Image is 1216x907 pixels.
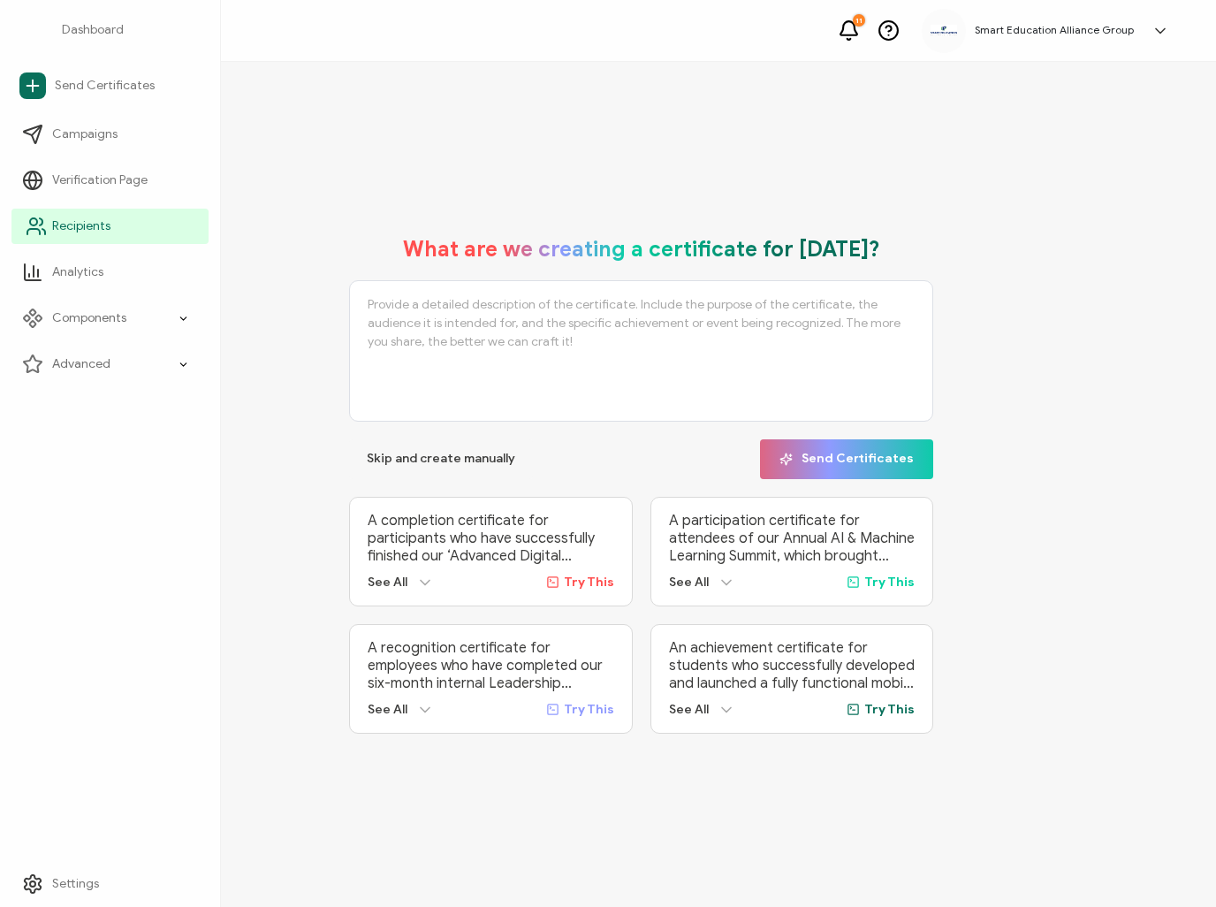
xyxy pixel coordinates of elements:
[368,575,407,590] span: See All
[349,439,533,479] button: Skip and create manually
[669,702,709,717] span: See All
[853,14,865,27] div: 11
[564,702,614,717] span: Try This
[52,171,148,189] span: Verification Page
[931,25,957,36] img: 111c7b32-d500-4ce1-86d1-718dc6ccd280.jpg
[52,309,126,327] span: Components
[11,866,209,902] a: Settings
[52,875,99,893] span: Settings
[367,453,515,465] span: Skip and create manually
[52,355,110,373] span: Advanced
[864,702,915,717] span: Try This
[669,639,915,692] p: An achievement certificate for students who successfully developed and launched a fully functiona...
[52,263,103,281] span: Analytics
[11,65,209,106] a: Send Certificates
[368,639,613,692] p: A recognition certificate for employees who have completed our six-month internal Leadership Deve...
[11,117,209,152] a: Campaigns
[760,439,933,479] button: Send Certificates
[368,512,613,565] p: A completion certificate for participants who have successfully finished our ‘Advanced Digital Ma...
[62,21,124,39] span: Dashboard
[864,575,915,590] span: Try This
[11,163,209,198] a: Verification Page
[403,236,880,263] h1: What are we creating a certificate for [DATE]?
[11,5,209,55] a: Dashboard
[368,702,407,717] span: See All
[11,209,209,244] a: Recipients
[55,77,155,95] span: Send Certificates
[564,575,614,590] span: Try This
[52,217,110,235] span: Recipients
[52,126,118,143] span: Campaigns
[19,12,47,48] img: sertifier-logomark-colored.svg
[11,255,209,290] a: Analytics
[669,575,709,590] span: See All
[669,512,915,565] p: A participation certificate for attendees of our Annual AI & Machine Learning Summit, which broug...
[779,453,914,466] span: Send Certificates
[975,24,1134,36] h5: Smart Education Alliance Group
